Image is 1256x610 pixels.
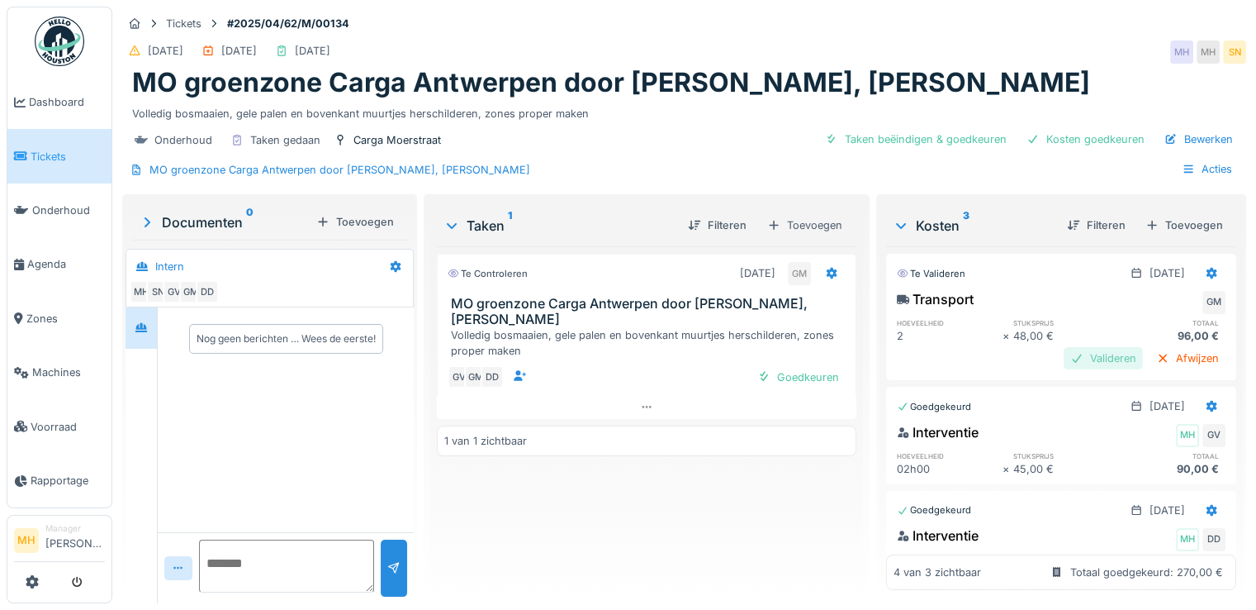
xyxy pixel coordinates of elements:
div: 2 [897,328,1003,344]
div: 4 van 3 zichtbaar [893,565,981,580]
div: Interventie [897,422,979,442]
div: MH [1170,41,1193,64]
div: Goedgekeurd [897,400,971,414]
sup: 0 [246,212,254,232]
div: MH [1176,424,1199,447]
div: Tickets [166,16,201,31]
div: MH [1197,41,1220,64]
a: MH Manager[PERSON_NAME] [14,522,105,562]
div: Nog geen berichten … Wees de eerste! [197,331,376,346]
h3: MO groenzone Carga Antwerpen door [PERSON_NAME], [PERSON_NAME] [451,296,849,327]
img: Badge_color-CXgf-gQk.svg [35,17,84,66]
span: Voorraad [31,419,105,435]
div: Taken gedaan [250,132,320,148]
div: Totaal goedgekeurd: 270,00 € [1070,565,1223,580]
span: Rapportage [31,473,105,488]
div: [DATE] [740,265,775,281]
div: Kosten [893,216,1054,236]
div: Manager [45,522,105,535]
span: Zones [26,311,105,326]
span: Dashboard [29,94,105,110]
div: GM [464,365,487,388]
div: Filteren [1060,214,1132,236]
div: Goedkeuren [751,366,846,388]
div: Filteren [681,214,753,236]
a: Voorraad [7,399,111,453]
div: Carga Moerstraat [353,132,441,148]
div: Acties [1174,157,1239,181]
span: Machines [32,365,105,380]
div: [DATE] [1149,398,1185,414]
div: [DATE] [148,43,183,59]
h1: MO groenzone Carga Antwerpen door [PERSON_NAME], [PERSON_NAME] [132,67,1090,98]
div: MH [1176,528,1199,551]
div: Interventie [897,526,979,546]
span: Tickets [31,149,105,164]
div: [DATE] [221,43,257,59]
span: Agenda [27,256,105,272]
div: Taken [443,216,675,236]
div: Bewerken [1158,128,1239,150]
a: Dashboard [7,75,111,129]
div: GM [1202,291,1225,314]
div: DD [196,280,219,303]
div: [DATE] [295,43,330,59]
div: Documenten [139,212,310,232]
li: [PERSON_NAME] [45,522,105,558]
a: Tickets [7,129,111,183]
div: Te valideren [897,267,965,281]
div: GV [448,365,471,388]
li: MH [14,528,39,553]
div: × [1002,461,1013,477]
sup: 3 [963,216,969,236]
span: Onderhoud [32,203,105,218]
div: Taken beëindigen & goedkeuren [818,128,1013,150]
a: Onderhoud [7,183,111,237]
div: [DATE] [1149,265,1185,281]
div: GV [163,280,186,303]
a: Agenda [7,237,111,291]
div: Toevoegen [1139,214,1230,236]
a: Machines [7,346,111,399]
h6: stuksprijs [1013,317,1120,328]
div: 1 van 1 zichtbaar [444,433,527,449]
div: Volledig bosmaaien, gele palen en bovenkant muurtjes herschilderen, zones proper maken [451,327,849,359]
div: Toevoegen [760,213,850,237]
h6: hoeveelheid [897,317,1003,328]
div: Toevoegen [310,211,400,233]
div: [DATE] [1149,503,1185,518]
div: Valideren [1064,347,1143,369]
div: 02h00 [897,461,1003,477]
div: GM [179,280,202,303]
div: Transport [897,289,974,309]
h6: hoeveelheid [897,450,1003,461]
div: 48,00 € [1013,328,1120,344]
div: DD [1202,528,1225,551]
div: Volledig bosmaaien, gele palen en bovenkant muurtjes herschilderen, zones proper maken [132,99,1236,122]
div: Te controleren [448,267,528,281]
sup: 1 [508,216,512,236]
div: SN [1223,41,1246,64]
div: Intern [155,259,184,274]
h6: totaal [1119,317,1225,328]
div: GV [1202,424,1225,447]
div: Afwijzen [1149,347,1225,369]
a: Rapportage [7,454,111,508]
div: MO groenzone Carga Antwerpen door [PERSON_NAME], [PERSON_NAME] [149,162,530,178]
div: MH [130,280,153,303]
div: Onderhoud [154,132,212,148]
div: SN [146,280,169,303]
a: Zones [7,292,111,346]
h6: stuksprijs [1013,450,1120,461]
div: 45,00 € [1013,461,1120,477]
div: GM [788,262,811,285]
div: × [1002,328,1013,344]
div: 96,00 € [1119,328,1225,344]
div: 90,00 € [1119,461,1225,477]
strong: #2025/04/62/M/00134 [220,16,356,31]
h6: totaal [1119,450,1225,461]
div: DD [481,365,504,388]
div: Goedgekeurd [897,503,971,517]
div: Kosten goedkeuren [1020,128,1151,150]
